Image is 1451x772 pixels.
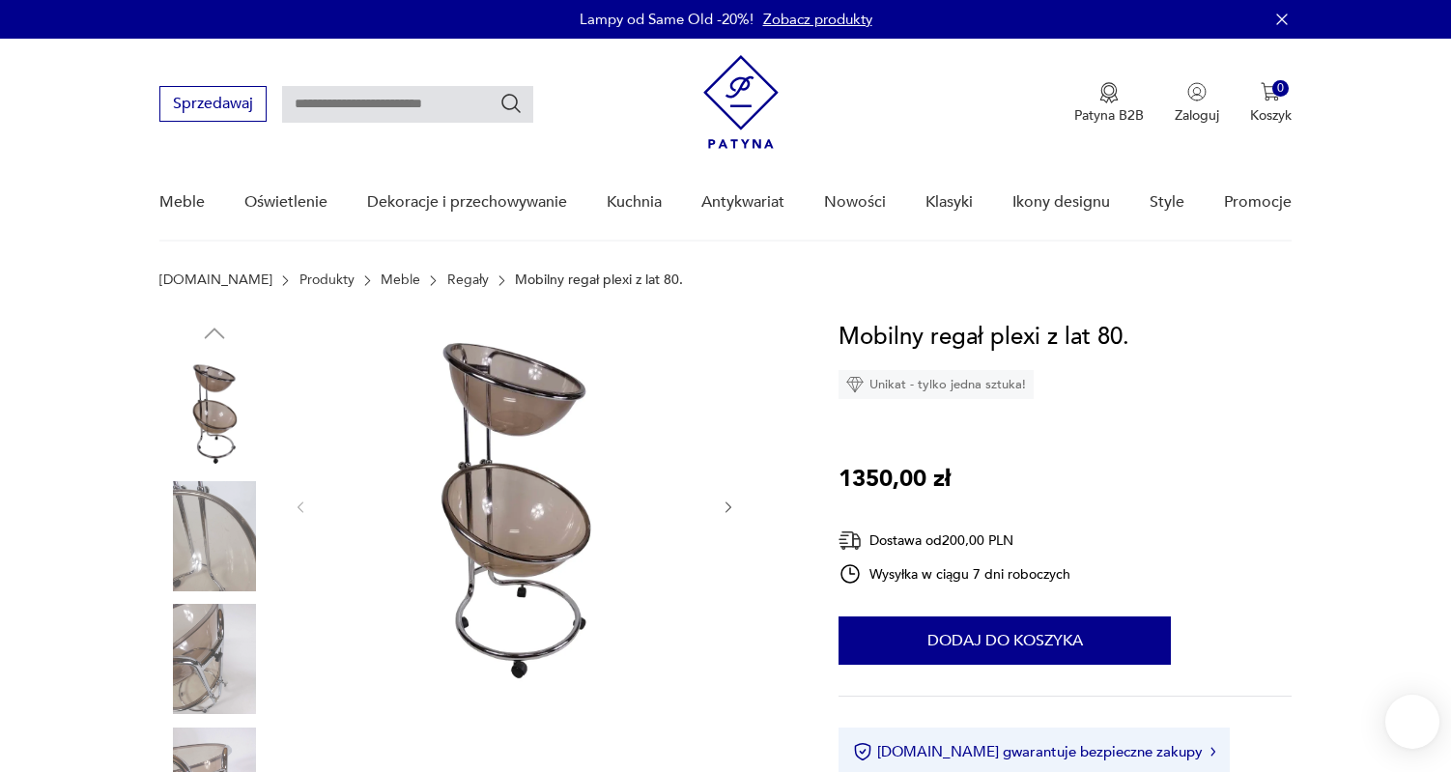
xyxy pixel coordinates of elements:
[159,99,267,112] a: Sprzedawaj
[244,165,327,240] a: Oświetlenie
[447,272,489,288] a: Regały
[1250,82,1292,125] button: 0Koszyk
[824,165,886,240] a: Nowości
[159,357,270,468] img: Zdjęcie produktu Mobilny regał plexi z lat 80.
[1074,106,1144,125] p: Patyna B2B
[1074,82,1144,125] a: Ikona medaluPatyna B2B
[159,604,270,714] img: Zdjęcie produktu Mobilny regał plexi z lat 80.
[839,319,1129,356] h1: Mobilny regał plexi z lat 80.
[159,165,205,240] a: Meble
[846,376,864,393] img: Ikona diamentu
[159,272,272,288] a: [DOMAIN_NAME]
[381,272,420,288] a: Meble
[839,370,1034,399] div: Unikat - tylko jedna sztuka!
[853,742,872,761] img: Ikona certyfikatu
[159,481,270,591] img: Zdjęcie produktu Mobilny regał plexi z lat 80.
[839,616,1171,665] button: Dodaj do koszyka
[763,10,872,29] a: Zobacz produkty
[1210,747,1216,757] img: Ikona strzałki w prawo
[925,165,973,240] a: Klasyki
[1261,82,1280,101] img: Ikona koszyka
[1099,82,1119,103] img: Ikona medalu
[853,742,1215,761] button: [DOMAIN_NAME] gwarantuje bezpieczne zakupy
[701,165,784,240] a: Antykwariat
[839,529,862,553] img: Ikona dostawy
[580,10,754,29] p: Lampy od Same Old -20%!
[1272,80,1289,97] div: 0
[299,272,355,288] a: Produkty
[1074,82,1144,125] button: Patyna B2B
[367,165,567,240] a: Dekoracje i przechowywanie
[1175,82,1219,125] button: Zaloguj
[1175,106,1219,125] p: Zaloguj
[159,86,267,122] button: Sprzedawaj
[839,461,951,498] p: 1350,00 zł
[839,562,1070,586] div: Wysyłka w ciągu 7 dni roboczych
[1224,165,1292,240] a: Promocje
[1012,165,1110,240] a: Ikony designu
[1187,82,1207,101] img: Ikonka użytkownika
[1150,165,1184,240] a: Style
[839,529,1070,553] div: Dostawa od 200,00 PLN
[499,92,523,115] button: Szukaj
[607,165,662,240] a: Kuchnia
[1385,695,1439,749] iframe: Smartsupp widget button
[515,272,683,288] p: Mobilny regał plexi z lat 80.
[328,319,701,692] img: Zdjęcie produktu Mobilny regał plexi z lat 80.
[703,55,779,149] img: Patyna - sklep z meblami i dekoracjami vintage
[1250,106,1292,125] p: Koszyk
